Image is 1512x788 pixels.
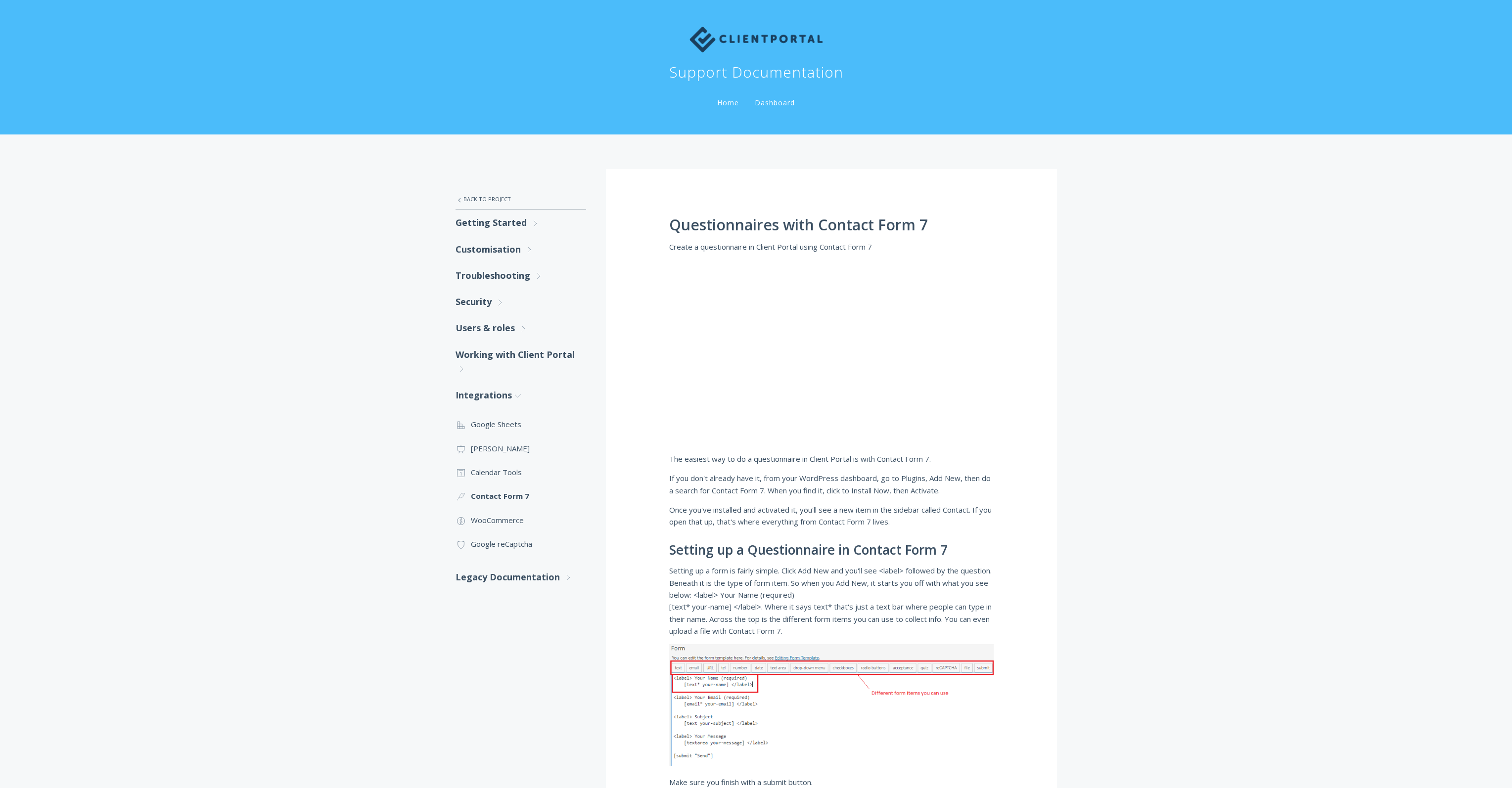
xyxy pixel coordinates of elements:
a: Home [715,98,741,107]
a: Back to Project [456,189,586,210]
a: Customisation [456,236,586,263]
a: [PERSON_NAME] [456,437,586,460]
a: Working with Client Portal [456,342,586,383]
p: Once you've installed and activated it, you'll see a new item in the sidebar called Contact. If y... [669,504,994,528]
h1: Support Documentation [669,62,843,82]
iframe: Questionnaires With Contact Form 7 [669,260,994,438]
p: Make sure you finish with a submit button. [669,776,994,788]
p: Setting up a form is fairly simple. Click Add New and you'll see <label> followed by the question... [669,565,994,637]
a: Contact Form 7 [456,484,586,508]
a: WooCommerce [456,508,586,532]
h2: Setting up a Questionnaire in Contact Form 7 [669,543,994,558]
a: Getting Started [456,210,586,236]
h1: Questionnaires with Contact Form 7 [669,217,994,233]
a: Users & roles [456,315,586,341]
a: Security [456,289,586,315]
a: Google Sheets [456,412,586,436]
p: Create a questionnaire in Client Portal using Contact Form 7 [669,241,994,253]
a: Integrations [456,382,586,408]
a: Legacy Documentation [456,564,586,590]
a: Troubleshooting [456,263,586,289]
a: Google reCaptcha [456,532,586,556]
p: If you don't already have it, from your WordPress dashboard, go to Plugins, Add New, then do a se... [669,472,994,496]
p: The easiest way to do a questionnaire in Client Portal is with Contact Form 7. [669,453,994,465]
a: Dashboard [753,98,797,107]
a: Calendar Tools [456,460,586,484]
